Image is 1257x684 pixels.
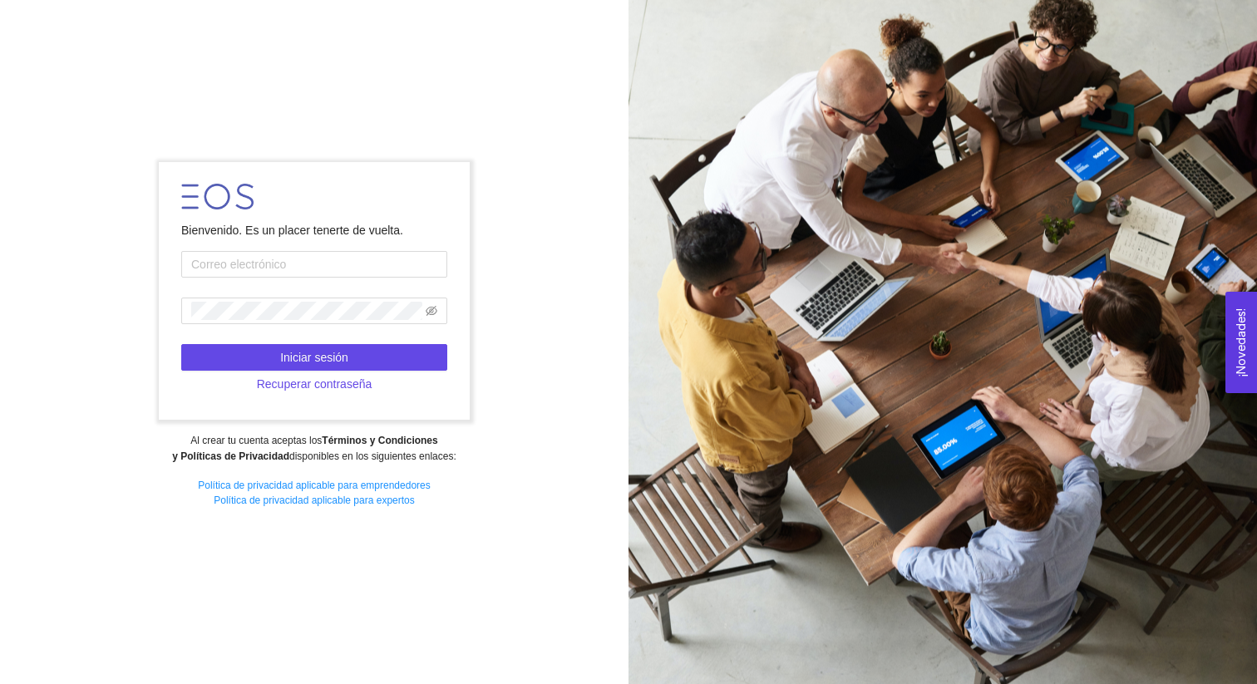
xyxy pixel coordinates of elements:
[181,377,447,391] a: Recuperar contraseña
[214,495,414,506] a: Política de privacidad aplicable para expertos
[280,348,348,367] span: Iniciar sesión
[257,375,372,393] span: Recuperar contraseña
[11,433,617,465] div: Al crear tu cuenta aceptas los disponibles en los siguientes enlaces:
[181,184,254,209] img: LOGO
[181,221,447,239] div: Bienvenido. Es un placer tenerte de vuelta.
[172,435,437,462] strong: Términos y Condiciones y Políticas de Privacidad
[426,305,437,317] span: eye-invisible
[181,344,447,371] button: Iniciar sesión
[181,251,447,278] input: Correo electrónico
[1225,292,1257,393] button: Open Feedback Widget
[181,371,447,397] button: Recuperar contraseña
[198,480,431,491] a: Política de privacidad aplicable para emprendedores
